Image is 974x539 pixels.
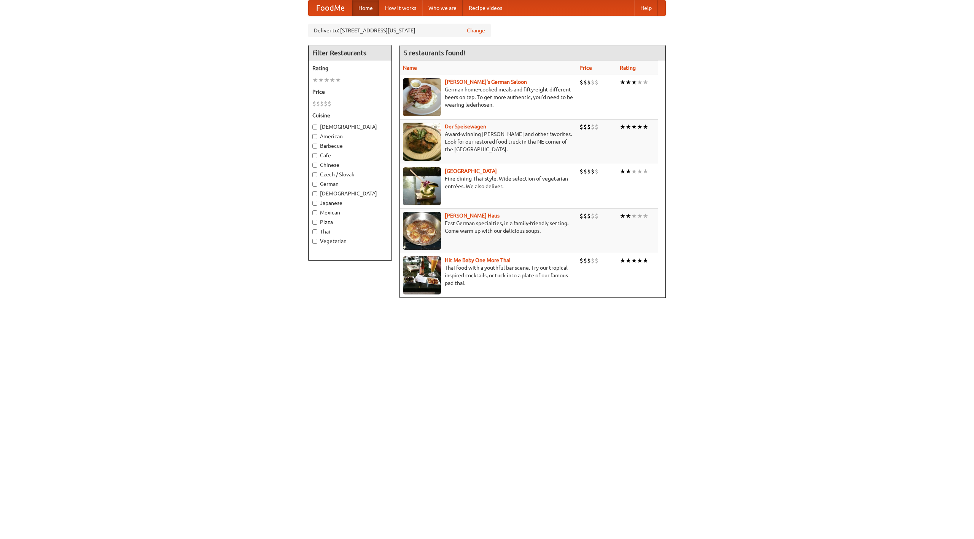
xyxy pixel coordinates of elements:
li: $ [583,78,587,86]
li: $ [583,212,587,220]
li: ★ [625,123,631,131]
li: ★ [643,256,648,265]
input: Mexican [312,210,317,215]
li: $ [583,167,587,176]
li: ★ [312,76,318,84]
li: ★ [335,76,341,84]
b: [GEOGRAPHIC_DATA] [445,168,497,174]
li: ★ [620,167,625,176]
li: ★ [643,123,648,131]
div: Deliver to: [STREET_ADDRESS][US_STATE] [308,24,491,37]
p: Fine dining Thai-style. Wide selection of vegetarian entrées. We also deliver. [403,175,573,190]
a: Price [579,65,592,71]
li: $ [587,212,591,220]
label: Thai [312,228,388,235]
li: ★ [620,212,625,220]
li: ★ [329,76,335,84]
li: ★ [643,78,648,86]
input: German [312,182,317,187]
p: German home-cooked meals and fifty-eight different beers on tap. To get more authentic, you'd nee... [403,86,573,109]
p: Award-winning [PERSON_NAME] and other favorites. Look for our restored food truck in the NE corne... [403,130,573,153]
li: $ [591,78,595,86]
a: Rating [620,65,636,71]
li: ★ [637,256,643,265]
img: kohlhaus.jpg [403,212,441,250]
a: Der Speisewagen [445,123,486,130]
b: [PERSON_NAME]'s German Saloon [445,79,527,85]
input: Vegetarian [312,239,317,244]
li: ★ [637,78,643,86]
li: $ [587,167,591,176]
label: Czech / Slovak [312,171,388,178]
li: ★ [631,78,637,86]
a: Home [352,0,379,16]
li: $ [583,256,587,265]
li: ★ [324,76,329,84]
label: Vegetarian [312,237,388,245]
li: ★ [620,256,625,265]
li: $ [312,99,316,108]
li: $ [595,256,598,265]
li: $ [595,123,598,131]
a: [PERSON_NAME] Haus [445,213,500,219]
input: American [312,134,317,139]
li: $ [579,78,583,86]
input: Cafe [312,153,317,158]
label: Cafe [312,152,388,159]
li: $ [587,256,591,265]
input: Thai [312,229,317,234]
img: satay.jpg [403,167,441,205]
li: $ [579,123,583,131]
li: $ [595,78,598,86]
li: $ [579,167,583,176]
input: Chinese [312,163,317,168]
li: $ [591,123,595,131]
li: ★ [631,123,637,131]
li: $ [328,99,331,108]
li: ★ [637,212,643,220]
li: ★ [637,123,643,131]
li: ★ [620,78,625,86]
li: $ [587,123,591,131]
li: ★ [631,212,637,220]
li: ★ [631,167,637,176]
input: Czech / Slovak [312,172,317,177]
li: $ [595,212,598,220]
input: [DEMOGRAPHIC_DATA] [312,125,317,130]
label: Pizza [312,218,388,226]
a: Hit Me Baby One More Thai [445,257,511,263]
h5: Cuisine [312,112,388,119]
li: ★ [643,212,648,220]
h4: Filter Restaurants [309,45,392,61]
label: German [312,180,388,188]
a: Recipe videos [463,0,508,16]
img: speisewagen.jpg [403,123,441,161]
img: esthers.jpg [403,78,441,116]
a: Help [634,0,658,16]
label: Barbecue [312,142,388,150]
li: $ [579,212,583,220]
li: ★ [625,167,631,176]
li: $ [320,99,324,108]
label: [DEMOGRAPHIC_DATA] [312,190,388,197]
label: Chinese [312,161,388,169]
li: $ [591,212,595,220]
li: ★ [318,76,324,84]
label: [DEMOGRAPHIC_DATA] [312,123,388,131]
li: $ [591,167,595,176]
li: ★ [625,78,631,86]
li: ★ [637,167,643,176]
a: Name [403,65,417,71]
p: East German specialties, in a family-friendly setting. Come warm up with our delicious soups. [403,219,573,235]
input: Barbecue [312,144,317,149]
input: [DEMOGRAPHIC_DATA] [312,191,317,196]
ng-pluralize: 5 restaurants found! [404,49,465,56]
li: ★ [643,167,648,176]
li: $ [316,99,320,108]
li: $ [579,256,583,265]
li: $ [583,123,587,131]
input: Pizza [312,220,317,225]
